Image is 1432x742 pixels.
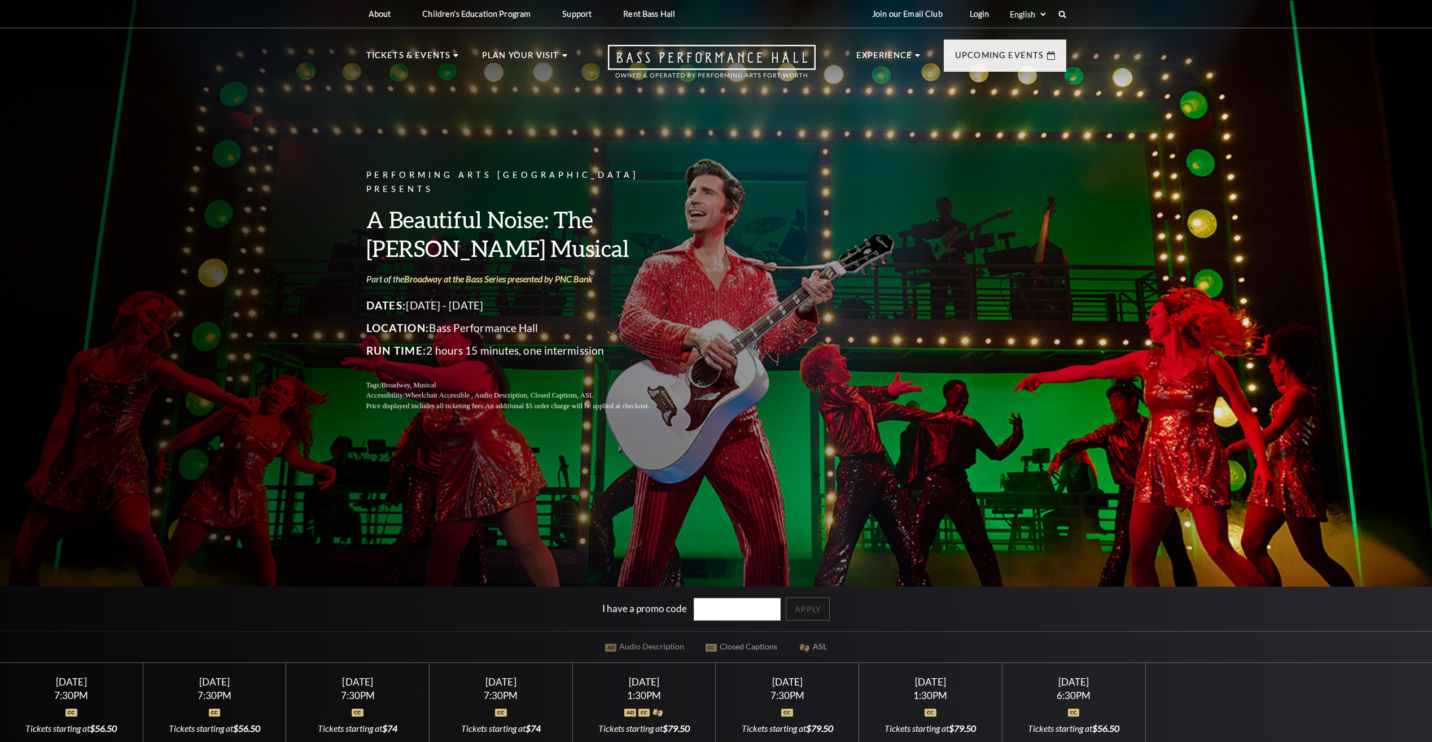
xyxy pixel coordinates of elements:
[624,709,636,717] img: icon_ad.svg
[586,691,702,700] div: 1:30PM
[562,9,592,19] p: Support
[1016,676,1132,688] div: [DATE]
[623,9,675,19] p: Rent Bass Hall
[873,691,988,700] div: 1:30PM
[366,390,677,401] p: Accessibility:
[781,709,793,717] img: icon_oc.svg
[949,723,976,734] span: $79.50
[495,709,507,717] img: icon_oc.svg
[366,49,451,69] p: Tickets & Events
[663,723,690,734] span: $79.50
[381,381,436,389] span: Broadway, Musical
[1016,722,1132,735] div: Tickets starting at
[90,723,117,734] span: $56.50
[300,722,415,735] div: Tickets starting at
[729,722,845,735] div: Tickets starting at
[1068,709,1080,717] img: icon_oc.svg
[156,722,272,735] div: Tickets starting at
[422,9,531,19] p: Children's Education Program
[156,691,272,700] div: 7:30PM
[602,602,687,614] label: I have a promo code
[873,676,988,688] div: [DATE]
[443,722,559,735] div: Tickets starting at
[65,709,77,717] img: icon_oc.svg
[366,321,430,334] span: Location:
[233,723,260,734] span: $56.50
[652,709,664,717] img: icon_asla.svg
[856,49,913,69] p: Experience
[1092,723,1119,734] span: $56.50
[729,691,845,700] div: 7:30PM
[482,49,559,69] p: Plan Your Visit
[300,691,415,700] div: 7:30PM
[14,691,129,700] div: 7:30PM
[369,9,391,19] p: About
[366,342,677,360] p: 2 hours 15 minutes, one intermission
[443,676,559,688] div: [DATE]
[14,722,129,735] div: Tickets starting at
[404,273,593,284] a: Broadway at the Bass Series presented by PNC Bank
[806,723,833,734] span: $79.50
[366,380,677,391] p: Tags:
[382,723,397,734] span: $74
[443,691,559,700] div: 7:30PM
[638,709,650,717] img: icon_oc.svg
[366,296,677,315] p: [DATE] - [DATE]
[485,402,649,410] span: An additional $5 order charge will be applied at checkout.
[925,709,936,717] img: icon_oc.svg
[586,676,702,688] div: [DATE]
[366,401,677,412] p: Price displayed includes all ticketing fees.
[873,722,988,735] div: Tickets starting at
[405,391,593,399] span: Wheelchair Accessible , Audio Description, Closed Captions, ASL
[525,723,541,734] span: $74
[209,709,221,717] img: icon_oc.svg
[366,273,677,285] p: Part of the
[366,168,677,197] p: Performing Arts [GEOGRAPHIC_DATA] Presents
[366,319,677,337] p: Bass Performance Hall
[586,722,702,735] div: Tickets starting at
[156,676,272,688] div: [DATE]
[1008,9,1048,20] select: Select:
[300,676,415,688] div: [DATE]
[729,676,845,688] div: [DATE]
[14,676,129,688] div: [DATE]
[366,205,677,263] h3: A Beautiful Noise: The [PERSON_NAME] Musical
[366,299,406,312] span: Dates:
[366,344,427,357] span: Run Time:
[955,49,1044,69] p: Upcoming Events
[1016,691,1132,700] div: 6:30PM
[352,709,364,717] img: icon_oc.svg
